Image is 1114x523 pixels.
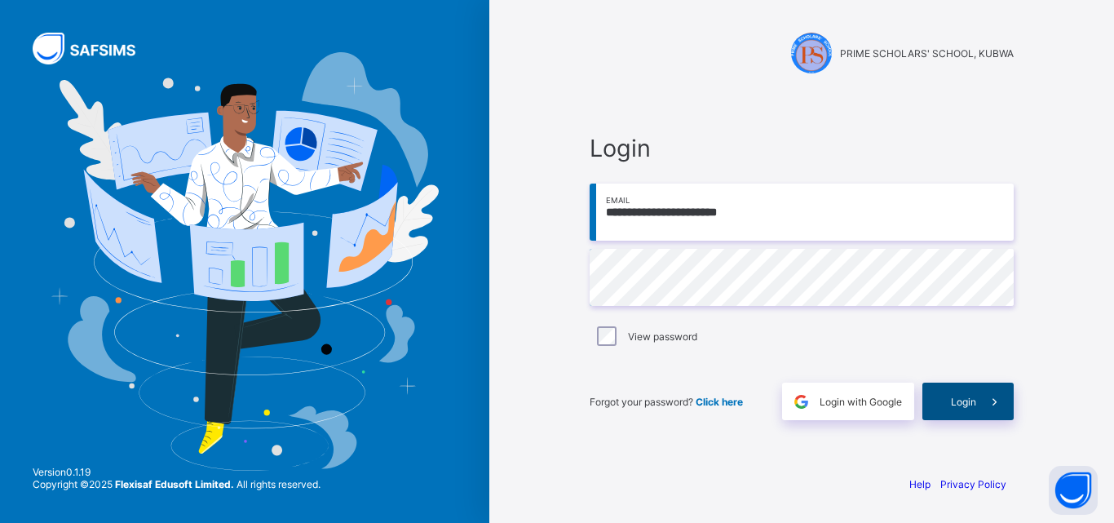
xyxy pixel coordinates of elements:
span: Forgot your password? [590,396,743,408]
span: Login with Google [820,396,902,408]
img: Hero Image [51,52,439,470]
a: Click here [696,396,743,408]
label: View password [628,330,697,343]
span: Copyright © 2025 All rights reserved. [33,478,320,490]
img: SAFSIMS Logo [33,33,155,64]
span: Login [951,396,976,408]
span: Version 0.1.19 [33,466,320,478]
button: Open asap [1049,466,1098,515]
span: PRIME SCHOLARS' SCHOOL, KUBWA [840,47,1014,60]
a: Privacy Policy [940,478,1006,490]
span: Login [590,134,1014,162]
img: google.396cfc9801f0270233282035f929180a.svg [792,392,811,411]
strong: Flexisaf Edusoft Limited. [115,478,234,490]
a: Help [909,478,931,490]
